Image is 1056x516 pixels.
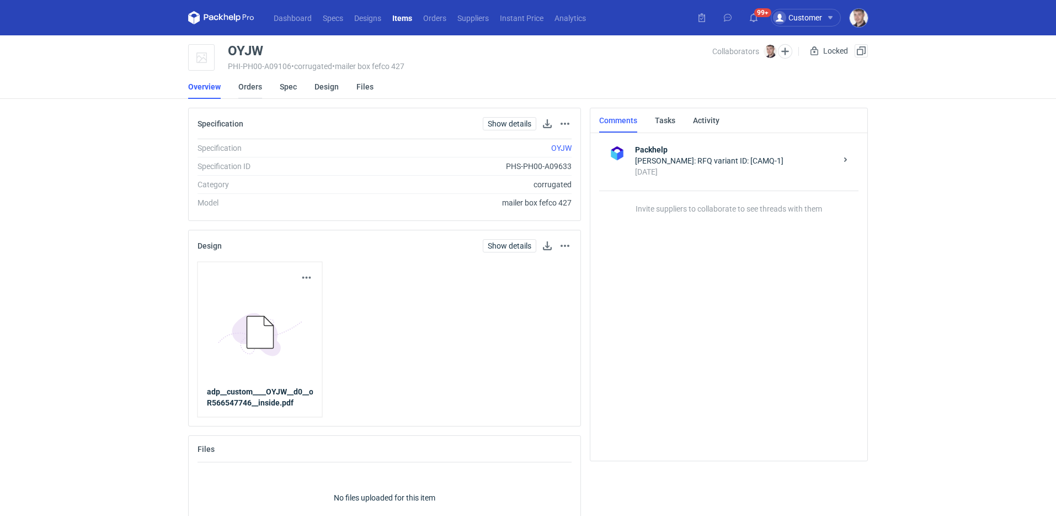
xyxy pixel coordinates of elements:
[418,11,452,24] a: Orders
[207,386,313,408] a: adp__custom____OYJW__d0__o R566547746__inside.pdf
[334,492,435,503] p: No files uploaded for this item
[773,11,822,24] div: Customer
[778,44,792,59] button: Edit collaborators
[771,9,850,27] button: Customer
[712,47,759,56] span: Collaborators
[317,11,349,24] a: Specs
[198,119,243,128] h2: Specification
[347,179,572,190] div: corrugated
[198,143,347,154] div: Specification
[207,387,313,407] strong: adp__custom____OYJW__d0__o R566547746__inside.pdf
[198,445,215,454] h2: Files
[693,108,719,133] a: Activity
[268,11,317,24] a: Dashboard
[188,11,254,24] svg: Packhelp Pro
[808,44,850,57] div: Locked
[635,155,836,166] div: [PERSON_NAME]: RFQ variant ID: [CAMQ-1]
[332,62,404,71] span: • mailer box fefco 427
[599,108,637,133] a: Comments
[198,179,347,190] div: Category
[347,197,572,208] div: mailer box fefco 427
[238,75,262,99] a: Orders
[608,144,626,162] img: Packhelp
[855,44,868,57] button: Duplicate Item
[356,75,374,99] a: Files
[198,161,347,172] div: Specification ID
[558,239,572,252] button: Actions
[291,62,332,71] span: • corrugated
[452,11,494,24] a: Suppliers
[349,11,387,24] a: Designs
[188,75,221,99] a: Overview
[228,62,712,71] div: PHI-PH00-A09106
[387,11,418,24] a: Items
[635,166,836,177] div: [DATE]
[635,144,836,155] strong: Packhelp
[745,9,762,27] button: 99+
[483,117,536,130] a: Show details
[655,108,675,133] a: Tasks
[850,9,868,27] img: Maciej Sikora
[198,197,347,208] div: Model
[541,239,554,252] button: Download design
[541,117,554,130] button: Download specification
[300,271,313,285] button: Actions
[599,191,858,213] p: Invite suppliers to collaborate to see threads with them
[228,44,263,57] div: OYJW
[764,45,777,58] img: Maciej Sikora
[483,239,536,252] a: Show details
[280,75,297,99] a: Spec
[549,11,591,24] a: Analytics
[347,161,572,172] div: PHS-PH00-A09633
[198,241,222,250] h2: Design
[551,144,572,152] a: OYJW
[494,11,549,24] a: Instant Price
[558,117,572,130] button: Actions
[314,75,339,99] a: Design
